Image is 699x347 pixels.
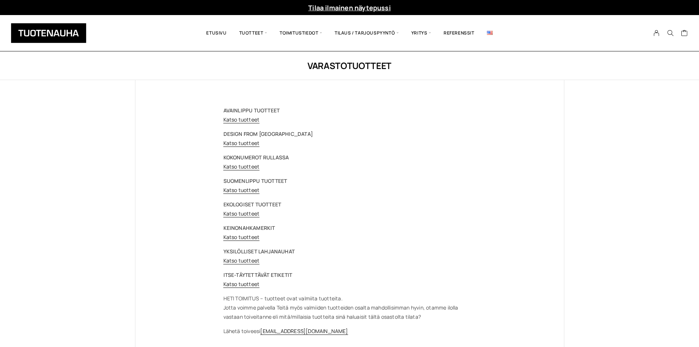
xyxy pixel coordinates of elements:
a: Tilaa ilmainen näytepussi [308,3,391,12]
strong: KEINONAHKAMERKIT [223,224,275,231]
span: Tilaus / Tarjouspyyntö [328,21,405,46]
a: My Account [649,30,664,36]
strong: KOKONUMEROT RULLASSA [223,154,289,161]
strong: SUOMENLIPPU TUOTTEET [223,177,287,184]
span: Tuotteet [233,21,273,46]
strong: YKSILÖLLISET LAHJANAUHAT [223,248,295,255]
img: English [487,31,493,35]
strong: ITSE-TÄYTETTÄVÄT ETIKETIT [223,271,292,278]
strong: DESIGN FROM [GEOGRAPHIC_DATA] [223,130,313,137]
a: Katso tuotteet [223,163,260,170]
span: Toimitustiedot [273,21,328,46]
a: Katso tuotteet [223,210,260,217]
a: Cart [681,29,688,38]
a: Referenssit [437,21,481,46]
p: Lähetä toiveesi [223,326,476,336]
a: [EMAIL_ADDRESS][DOMAIN_NAME] [260,328,348,335]
a: Katso tuotteet [223,116,260,123]
a: Katso tuotteet [223,187,260,194]
strong: AVAINLIPPU TUOTTEET [223,107,280,114]
a: Katso tuotteet [223,234,260,241]
h1: Varastotuotteet [135,59,564,72]
p: HETI TOIMITUS – tuotteet ovat valmiita tuotteita. Jotta voimme palvella Teitä myös valmiiden tuot... [223,294,476,321]
button: Search [663,30,677,36]
strong: EKOLOGISET TUOTTEET [223,201,281,208]
span: Yritys [405,21,437,46]
img: Tuotenauha Oy [11,23,86,43]
a: Etusivu [200,21,233,46]
a: Katso tuotteet [223,140,260,147]
a: Katso tuotteet [223,257,260,264]
a: Katso tuotteet [223,281,260,288]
